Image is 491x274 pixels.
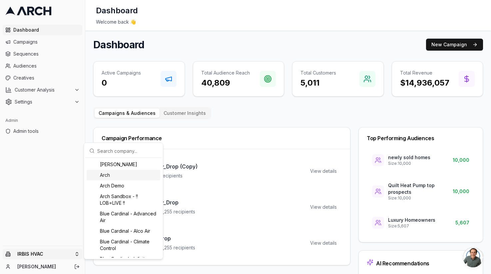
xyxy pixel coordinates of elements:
[87,254,160,271] div: Blue Cardinal - Infinity [US_STATE] Air
[87,159,160,170] div: [PERSON_NAME]
[85,158,162,258] div: Suggestions
[97,144,158,157] input: Search company...
[87,208,160,226] div: Blue Cardinal - Advanced Air
[87,191,160,208] div: Arch Sandbox - !! LOB=LIVE !!
[87,180,160,191] div: Arch Demo
[87,236,160,254] div: Blue Cardinal - Climate Control
[87,170,160,180] div: Arch
[87,226,160,236] div: Blue Cardinal - Alco Air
